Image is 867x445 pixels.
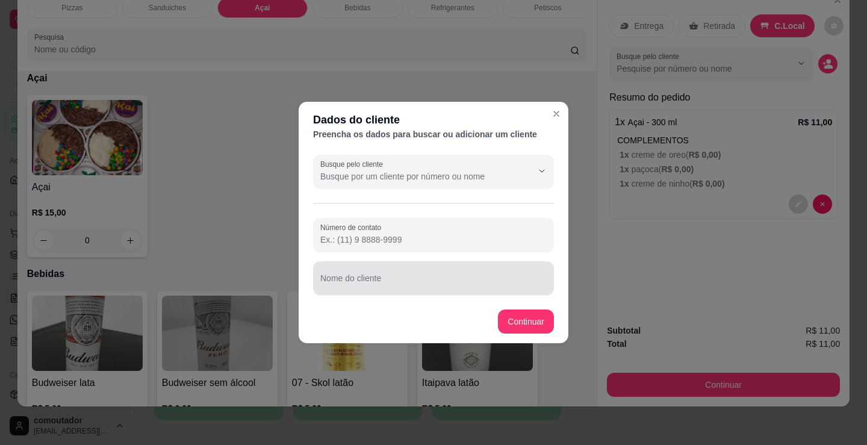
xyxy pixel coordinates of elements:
[313,111,554,128] div: Dados do cliente
[547,104,566,123] button: Close
[320,222,385,232] label: Número de contato
[320,159,387,169] label: Busque pelo cliente
[498,310,554,334] button: Continuar
[320,170,513,182] input: Busque pelo cliente
[532,161,552,181] button: Show suggestions
[313,128,554,140] div: Preencha os dados para buscar ou adicionar um cliente
[320,234,547,246] input: Número de contato
[320,277,547,289] input: Nome do cliente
